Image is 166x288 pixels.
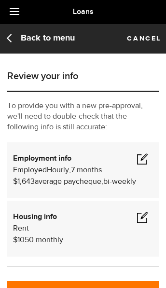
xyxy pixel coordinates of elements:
a: Back to menu [5,31,75,43]
span: Employed [13,166,47,174]
span: Rent [13,225,29,233]
p: To provide you with a new pre-approval, we'll need to double-check that the following info is sti... [7,101,159,133]
b: Housing info [13,213,57,221]
span: 7 months [71,166,102,174]
span: 1050 [17,236,34,244]
span: monthly [36,236,63,244]
button: Open LiveChat chat widget [8,4,37,33]
b: Employment info [13,155,71,163]
span: $ [13,236,17,244]
span: $1,643 [13,178,35,186]
span: Hourly [47,166,69,174]
span: average paycheque, [35,178,103,186]
span: Loans [73,7,94,16]
span: bi-weekly [103,178,136,186]
a: Cancel [127,31,161,42]
h1: Review your info [7,71,159,81]
span: , [69,166,71,174]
